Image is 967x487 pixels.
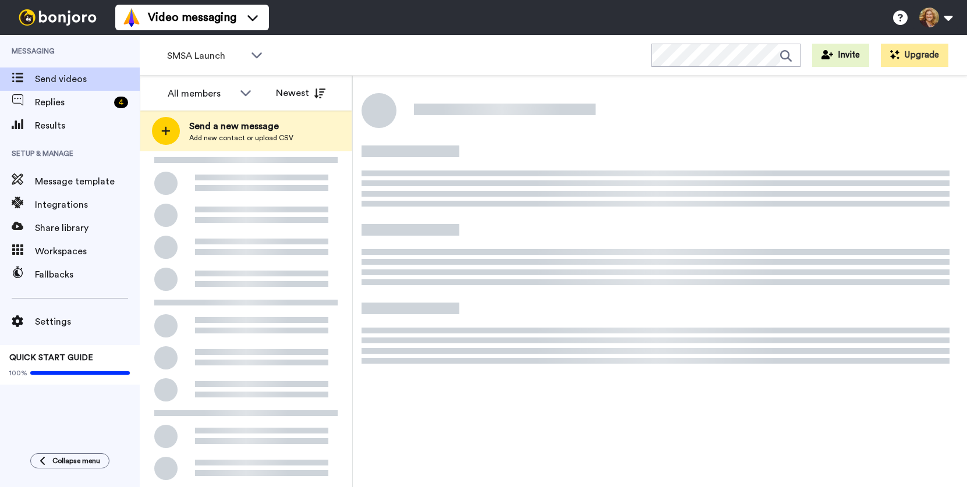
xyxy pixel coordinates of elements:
[812,44,869,67] button: Invite
[35,315,140,329] span: Settings
[267,81,334,105] button: Newest
[52,456,100,465] span: Collapse menu
[35,175,140,189] span: Message template
[122,8,141,27] img: vm-color.svg
[189,119,293,133] span: Send a new message
[35,119,140,133] span: Results
[881,44,948,67] button: Upgrade
[168,87,234,101] div: All members
[35,221,140,235] span: Share library
[148,9,236,26] span: Video messaging
[35,244,140,258] span: Workspaces
[35,72,140,86] span: Send videos
[35,268,140,282] span: Fallbacks
[9,368,27,378] span: 100%
[30,453,109,468] button: Collapse menu
[114,97,128,108] div: 4
[167,49,245,63] span: SMSA Launch
[35,198,140,212] span: Integrations
[9,354,93,362] span: QUICK START GUIDE
[14,9,101,26] img: bj-logo-header-white.svg
[35,95,109,109] span: Replies
[189,133,293,143] span: Add new contact or upload CSV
